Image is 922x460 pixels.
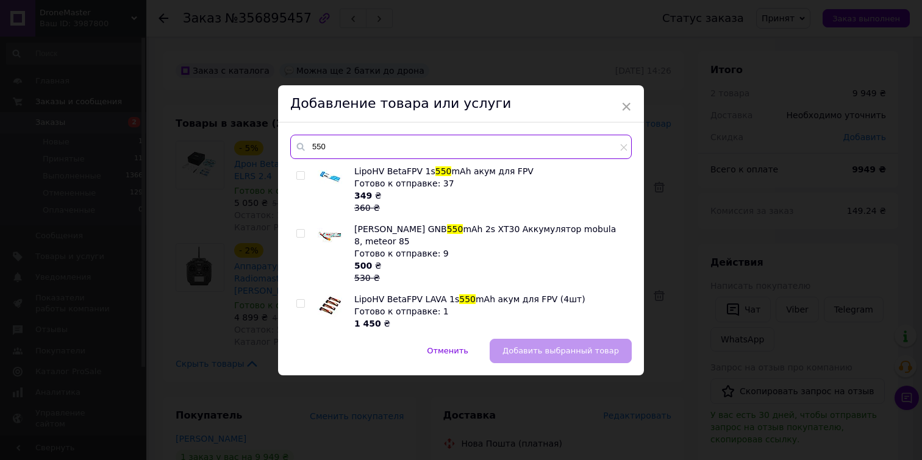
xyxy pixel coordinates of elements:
span: 550 [435,166,452,176]
b: 500 [354,261,372,271]
span: LipoHV BetaFPV LAVA 1s [354,294,459,304]
b: 349 [354,191,372,200]
div: Готово к отправке: 37 [354,177,625,189]
span: Отменить [427,346,468,355]
span: × [621,96,632,117]
span: 550 [447,224,463,234]
span: mAh акум для FPV [451,166,533,176]
span: mAh акум для FPV (4шт) [476,294,585,304]
span: 550 [459,294,476,304]
img: LipoHV BetaFPV 1s 550mAh акум для FPV [318,170,342,184]
div: Добавление товара или услуги [278,85,644,122]
button: Отменить [414,339,481,363]
span: [PERSON_NAME] GNB [354,224,447,234]
div: Готово к отправке: 9 [354,247,625,260]
div: Готово к отправке: 1 [354,305,625,317]
div: ₴ [354,317,625,342]
img: LipoHV Gaoneng GNB 550mAh 2s XT30 Аккумулятор mobula 8, meteor 85 [318,223,342,247]
div: ₴ [354,189,625,214]
span: 530 ₴ [354,273,380,283]
span: 360 ₴ [354,203,380,213]
span: mAh 2s XT30 Аккумулятор mobula 8, meteor 85 [354,224,616,246]
b: 1 450 [354,319,381,328]
img: LipoHV BetaFPV LAVA 1s 550mAh акум для FPV (4шт) [318,293,342,317]
input: Поиск по товарам и услугам [290,135,632,159]
div: ₴ [354,260,625,284]
span: LipoHV BetaFPV 1s [354,166,435,176]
